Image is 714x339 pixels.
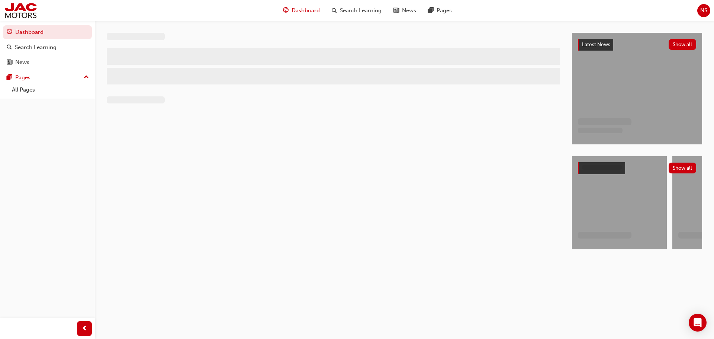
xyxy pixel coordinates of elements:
[15,43,57,52] div: Search Learning
[428,6,434,15] span: pages-icon
[669,39,697,50] button: Show all
[4,2,38,19] img: jac-portal
[283,6,289,15] span: guage-icon
[578,162,696,174] a: Show all
[326,3,387,18] a: search-iconSearch Learning
[422,3,458,18] a: pages-iconPages
[669,163,697,173] button: Show all
[3,25,92,39] a: Dashboard
[3,71,92,84] button: Pages
[700,6,707,15] span: NS
[393,6,399,15] span: news-icon
[84,73,89,82] span: up-icon
[7,74,12,81] span: pages-icon
[332,6,337,15] span: search-icon
[3,55,92,69] a: News
[402,6,416,15] span: News
[697,4,710,17] button: NS
[277,3,326,18] a: guage-iconDashboard
[15,58,29,67] div: News
[437,6,452,15] span: Pages
[292,6,320,15] span: Dashboard
[3,24,92,71] button: DashboardSearch LearningNews
[82,324,87,333] span: prev-icon
[9,84,92,96] a: All Pages
[3,41,92,54] a: Search Learning
[340,6,382,15] span: Search Learning
[578,39,696,51] a: Latest NewsShow all
[7,44,12,51] span: search-icon
[15,73,30,82] div: Pages
[7,59,12,66] span: news-icon
[582,41,610,48] span: Latest News
[7,29,12,36] span: guage-icon
[387,3,422,18] a: news-iconNews
[689,314,707,332] div: Open Intercom Messenger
